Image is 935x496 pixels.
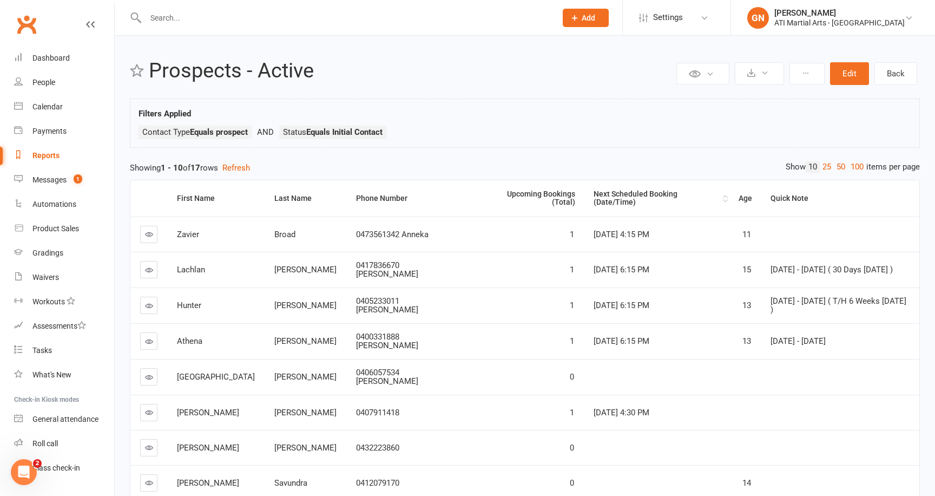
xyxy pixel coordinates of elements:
span: Zavier [177,230,199,239]
a: Messages 1 [14,168,114,192]
a: Tasks [14,338,114,363]
span: 1 [570,408,574,417]
a: Reports [14,143,114,168]
span: [PERSON_NAME] [274,408,337,417]
div: Gradings [32,249,63,257]
strong: Equals Initial Contact [306,127,383,137]
div: [PERSON_NAME] [774,8,905,18]
div: GN [747,7,769,29]
div: Upcoming Bookings (Total) [483,190,575,207]
h2: Prospects - Active [149,60,674,82]
a: Class kiosk mode [14,456,114,480]
span: [GEOGRAPHIC_DATA] [177,372,255,382]
a: Clubworx [13,11,40,38]
span: [DATE] - [DATE] ( T/H 6 Weeks [DATE] ) [771,296,906,315]
strong: Equals prospect [190,127,248,137]
div: General attendance [32,415,98,423]
span: [DATE] 6:15 PM [594,265,649,275]
a: 25 [820,161,834,173]
div: Assessments [32,322,86,330]
span: [DATE] 4:30 PM [594,408,649,417]
div: What's New [32,370,71,379]
strong: Filters Applied [139,109,191,119]
div: ATI Martial Arts - [GEOGRAPHIC_DATA] [774,18,905,28]
span: [DATE] - [DATE] ( 30 Days [DATE] ) [771,265,893,275]
span: 0 [570,478,574,488]
div: Showing of rows [130,161,920,174]
span: Add [582,14,595,22]
span: [PERSON_NAME] [274,443,337,453]
a: Automations [14,192,114,217]
div: Calendar [32,102,63,111]
span: 0412079170 [356,478,399,488]
span: Lachlan [177,265,205,275]
span: [DATE] - [DATE] [771,336,826,346]
button: Refresh [222,161,250,174]
a: Dashboard [14,46,114,70]
span: 0432223860 [356,443,399,453]
span: Athena [177,336,202,346]
span: [DATE] 4:15 PM [594,230,649,239]
a: Gradings [14,241,114,265]
span: [PERSON_NAME] [274,301,337,310]
span: 2 [33,459,42,468]
div: Messages [32,175,67,184]
span: 13 [742,336,751,346]
div: Dashboard [32,54,70,62]
a: General attendance kiosk mode [14,407,114,432]
a: Product Sales [14,217,114,241]
span: 1 [570,301,574,310]
span: 0 [570,443,574,453]
div: Next Scheduled Booking (Date/Time) [594,190,720,207]
div: People [32,78,55,87]
iframe: Intercom live chat [11,459,37,485]
span: 13 [742,301,751,310]
a: Waivers [14,265,114,290]
div: Product Sales [32,224,79,233]
div: Quick Note [771,194,911,203]
strong: 1 - 10 [161,163,183,173]
span: Broad [274,230,295,239]
a: What's New [14,363,114,387]
div: Last Name [274,194,338,203]
span: 0 [570,372,574,382]
span: 0400331888 [PERSON_NAME] [356,332,418,351]
span: [PERSON_NAME] [274,372,337,382]
button: Add [563,9,609,27]
span: 1 [570,265,574,275]
a: Roll call [14,432,114,456]
a: Calendar [14,95,114,119]
div: Payments [32,127,67,135]
div: Show items per page [786,161,920,173]
span: 0473561342 Anneka [356,230,429,239]
div: Automations [32,200,76,208]
span: 0417836670 [PERSON_NAME] [356,260,418,279]
span: [DATE] 6:15 PM [594,336,649,346]
span: Status [283,127,383,137]
button: Edit [830,62,869,85]
input: Search... [142,10,549,25]
div: First Name [177,194,256,203]
a: 100 [848,161,866,173]
span: [PERSON_NAME] [177,478,239,488]
span: [PERSON_NAME] [274,336,337,346]
span: Contact Type [142,127,248,137]
div: Workouts [32,297,65,306]
div: Roll call [32,439,58,448]
div: Phone Number [356,194,464,203]
span: 0407911418 [356,408,399,417]
a: People [14,70,114,95]
a: Payments [14,119,114,143]
span: 0405233011 [PERSON_NAME] [356,296,418,315]
a: Assessments [14,314,114,338]
span: [PERSON_NAME] [177,443,239,453]
span: [DATE] 6:15 PM [594,301,649,310]
div: Tasks [32,346,52,355]
span: 15 [742,265,751,275]
span: Savundra [274,478,307,488]
span: 14 [742,478,751,488]
a: 10 [806,161,820,173]
a: Back [874,62,917,85]
div: Reports [32,151,60,160]
span: 11 [742,230,751,239]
